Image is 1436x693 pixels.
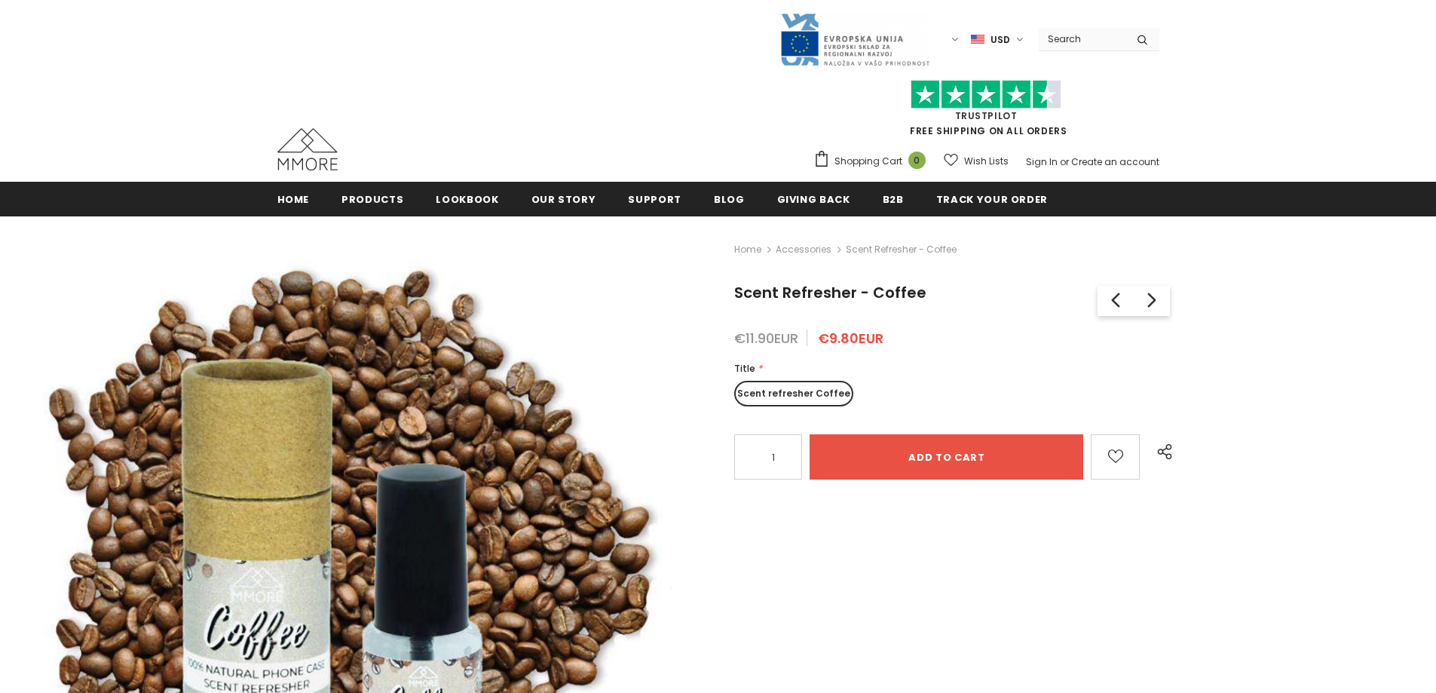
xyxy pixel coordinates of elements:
span: Home [277,192,310,207]
span: support [628,192,681,207]
a: Track your order [936,182,1048,216]
a: Lookbook [436,182,498,216]
a: Home [734,241,761,259]
a: Our Story [531,182,596,216]
span: Blog [714,192,745,207]
label: Scent refresher Coffee [734,381,853,406]
input: Add to cart [810,434,1083,480]
input: Search Site [1039,28,1125,50]
a: Accessories [776,243,831,256]
span: €9.80EUR [818,329,883,348]
span: Shopping Cart [834,154,902,169]
a: Trustpilot [955,109,1018,122]
img: Javni Razpis [779,12,930,67]
span: Products [341,192,403,207]
span: or [1060,155,1069,168]
span: €11.90EUR [734,329,798,348]
span: B2B [883,192,904,207]
a: B2B [883,182,904,216]
img: MMORE Cases [277,128,338,170]
a: Giving back [777,182,850,216]
a: Sign In [1026,155,1058,168]
span: Our Story [531,192,596,207]
a: Wish Lists [944,148,1009,174]
img: USD [971,33,984,46]
span: Wish Lists [964,154,1009,169]
a: support [628,182,681,216]
a: Home [277,182,310,216]
span: Lookbook [436,192,498,207]
a: Shopping Cart 0 [813,150,933,173]
span: USD [991,32,1010,48]
a: Javni Razpis [779,32,930,45]
span: 0 [908,152,926,169]
span: Title [734,362,755,375]
span: Scent Refresher - Coffee [734,282,926,303]
span: Giving back [777,192,850,207]
span: Scent Refresher - Coffee [846,241,957,259]
a: Blog [714,182,745,216]
a: Products [341,182,403,216]
span: FREE SHIPPING ON ALL ORDERS [813,87,1159,137]
a: Create an account [1071,155,1159,168]
img: Trust Pilot Stars [911,80,1061,109]
span: Track your order [936,192,1048,207]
